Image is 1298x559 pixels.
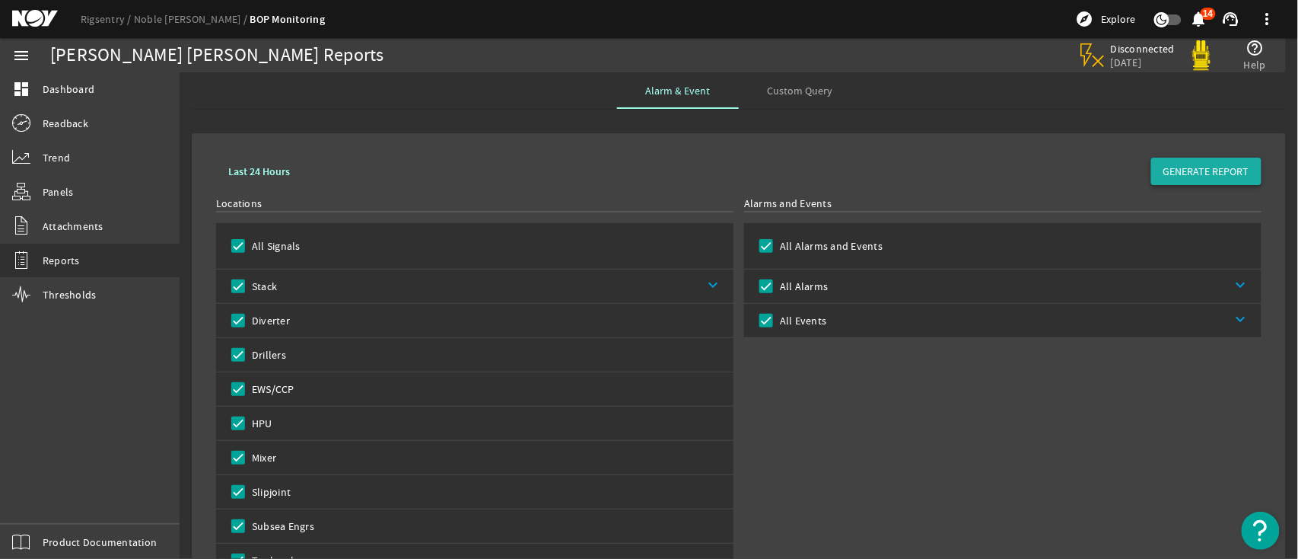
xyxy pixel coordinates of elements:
button: GENERATE REPORT [1151,158,1261,185]
img: Yellowpod.svg [1186,40,1217,71]
button: 14 [1191,11,1207,27]
b: Last 24 Hours [228,165,290,179]
span: [DATE] [1111,56,1176,69]
a: Rigsentry [81,12,134,26]
button: Last 24 Hours [216,158,302,185]
span: Explore [1102,11,1136,27]
a: Noble [PERSON_NAME] [134,12,250,26]
span: Disconnected [1111,42,1176,56]
mat-icon: notifications [1190,10,1208,28]
label: All Alarms and Events [777,238,883,254]
span: Custom Query [767,85,832,96]
label: Subsea Engrs [249,519,314,534]
label: Diverter [249,313,290,328]
label: Slipjoint [249,484,291,500]
a: BOP Monitoring [250,12,326,27]
span: Alarm & Event [646,85,711,96]
label: All Alarms [777,279,829,294]
span: Thresholds [43,287,97,302]
div: Locations [216,196,733,211]
mat-icon: dashboard [12,80,30,98]
span: Reports [43,253,80,268]
label: All Signals [249,238,301,254]
span: GENERATE REPORT [1163,164,1249,179]
mat-icon: support_agent [1222,10,1240,28]
label: Mixer [249,450,276,465]
label: HPU [249,416,272,431]
span: Product Documentation [43,535,157,550]
mat-icon: help_outline [1246,39,1265,57]
span: Readback [43,116,88,131]
span: Dashboard [43,81,94,97]
span: Panels [43,184,74,200]
label: All Events [777,313,827,328]
button: Open Resource Center [1242,512,1280,550]
label: Drillers [249,347,286,363]
label: EWS/CCP [249,382,294,397]
mat-icon: menu [12,46,30,65]
div: [PERSON_NAME] [PERSON_NAME] Reports [50,48,384,63]
mat-icon: explore [1076,10,1094,28]
span: Help [1244,57,1266,72]
label: Stack [249,279,277,294]
span: Attachments [43,219,103,234]
button: Explore [1070,7,1142,31]
div: Alarms and Events [744,196,1261,211]
span: Trend [43,150,70,165]
button: more_vert [1249,1,1286,37]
